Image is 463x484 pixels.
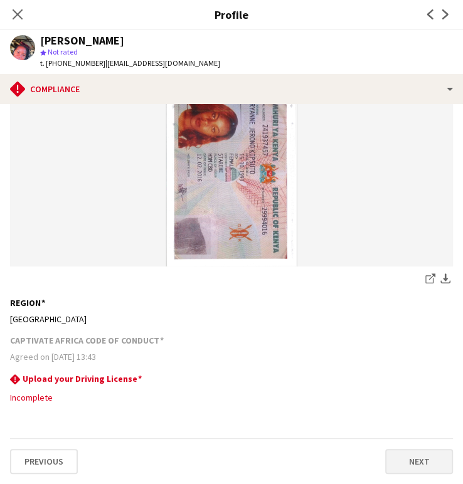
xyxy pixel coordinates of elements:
span: | [EMAIL_ADDRESS][DOMAIN_NAME] [105,58,220,68]
button: Previous [10,449,78,474]
h3: CAPTIVATE AFRICA CODE OF CONDUCT [10,335,164,346]
div: [PERSON_NAME] [40,35,124,46]
span: Not rated [48,47,78,56]
h3: Upload your Driving License [23,373,142,384]
div: Agreed on [DATE] 13:43 [10,351,453,362]
img: id1.PNG [10,83,453,266]
div: [GEOGRAPHIC_DATA] [10,313,453,325]
h3: REGION [10,297,45,308]
button: Next [385,449,453,474]
span: t. [PHONE_NUMBER] [40,58,105,68]
div: Incomplete [10,392,453,403]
